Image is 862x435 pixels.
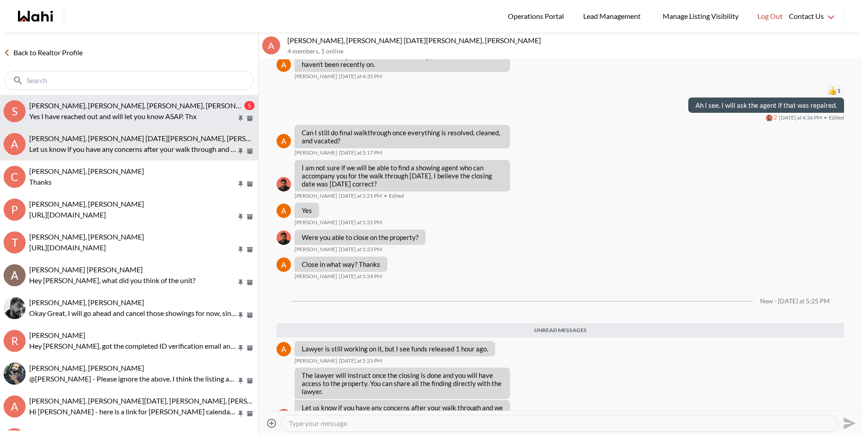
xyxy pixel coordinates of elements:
[237,246,245,253] button: Pin
[4,363,26,385] img: S
[295,357,337,364] span: [PERSON_NAME]
[277,204,291,218] img: A
[29,177,237,187] p: Thanks
[302,345,488,353] p: Lawyer is still working on it, but I see funds released 1 hour ago.
[4,231,26,253] div: T
[4,199,26,221] div: P
[237,180,245,188] button: Pin
[339,357,382,364] time: 2025-09-02T21:25:54.752Z
[277,342,291,356] img: A
[277,231,291,245] img: F
[384,192,404,200] span: Edited
[302,260,380,268] p: Close in what way? Thanks
[583,10,644,22] span: Lead Management
[4,100,26,122] div: S
[774,114,777,121] span: 2
[277,58,291,72] div: Anwar Abamecha
[339,273,382,280] time: 2025-09-02T21:24:21.860Z
[757,10,783,22] span: Log Out
[277,177,291,191] img: F
[29,265,143,274] span: [PERSON_NAME] [PERSON_NAME]
[237,311,245,319] button: Pin
[760,297,830,305] div: New - [DATE] at 5:25 PM
[508,10,567,22] span: Operations Portal
[245,246,255,253] button: Archive
[245,311,255,319] button: Archive
[302,52,503,68] p: The hot cooktop indicator flickers randomly when the stove burners haven’t been recently on.
[4,166,26,188] div: C
[302,404,503,420] p: Let us know if you have any concerns after your walk through and we can assist you in whatever wa...
[824,114,844,121] span: Edited
[29,364,144,372] span: [PERSON_NAME], [PERSON_NAME]
[277,342,291,356] div: Anwar Abamecha
[245,377,255,385] button: Archive
[237,344,245,352] button: Pin
[302,233,418,241] p: Were you able to close on the property?
[4,363,26,385] div: Saeid Kanani, Michelle
[29,209,237,220] p: [URL][DOMAIN_NAME]
[26,76,233,85] input: Search
[18,11,53,22] a: Wahi homepage
[29,298,144,306] span: [PERSON_NAME], [PERSON_NAME]
[29,331,85,339] span: [PERSON_NAME]
[237,115,245,122] button: Pin
[302,164,503,188] p: I am not sure if we will be able to find a showing agent who can accompany you for the walk throu...
[262,36,280,54] div: A
[4,133,26,155] div: A
[237,410,245,417] button: Pin
[245,115,255,122] button: Archive
[838,413,858,433] button: Send
[4,264,26,286] div: Asad Abaid, Michelle
[245,213,255,221] button: Archive
[29,167,144,175] span: [PERSON_NAME], [PERSON_NAME]
[277,409,291,423] img: F
[29,308,237,319] p: Okay Great, I will go ahead and cancel those showings for now, since they were for [DATE] and whe...
[4,395,26,417] div: A
[245,344,255,352] button: Archive
[29,200,144,208] span: [PERSON_NAME], [PERSON_NAME]
[766,115,773,121] img: B
[295,149,337,156] span: [PERSON_NAME]
[4,297,26,319] div: Sourav Singh, Michelle
[295,246,337,253] span: [PERSON_NAME]
[245,279,255,286] button: Archive
[29,111,237,122] p: Yes I have reached out and will let you know ASAP. Thx
[277,409,291,423] div: Faraz Azam
[302,129,503,145] p: Can I still do final walkthrough once everything is resolved, cleaned, and vacated?
[660,10,741,22] span: Manage Listing Visibility
[339,192,382,200] time: 2025-09-02T21:21:32.510Z
[295,192,337,200] span: [PERSON_NAME]
[4,330,26,352] div: R
[237,147,245,155] button: Pin
[339,246,382,253] time: 2025-09-02T21:23:18.723Z
[277,58,291,72] img: A
[244,101,255,110] div: 5
[289,419,831,428] textarea: Type your message
[245,147,255,155] button: Archive
[828,87,840,94] button: Reactions: like
[237,377,245,385] button: Pin
[245,410,255,417] button: Archive
[29,373,237,384] p: @[PERSON_NAME] - Please ignore the above. I think the listing agent is confused here.
[277,134,291,148] img: A
[4,297,26,319] img: S
[695,101,837,109] p: Ah I see. I will ask the agent if that was repaired.
[339,73,382,80] time: 2025-09-02T20:35:20.671Z
[237,279,245,286] button: Pin
[29,242,237,253] p: [URL][DOMAIN_NAME]
[29,101,262,110] span: [PERSON_NAME], [PERSON_NAME], [PERSON_NAME], [PERSON_NAME]
[295,219,337,226] span: [PERSON_NAME]
[277,204,291,218] div: Anwar Abamecha
[277,231,291,245] div: Faraz Azam
[339,219,382,226] time: 2025-09-02T21:22:41.510Z
[277,323,844,337] div: Unread messages
[29,406,237,417] p: Hi [PERSON_NAME] - here is a link for [PERSON_NAME] calendar so you can book in a time to speak w...
[766,115,773,121] div: Behnam Fazili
